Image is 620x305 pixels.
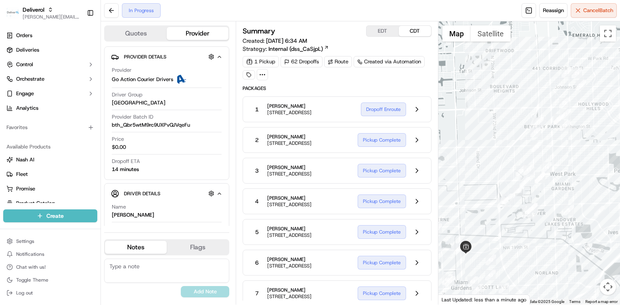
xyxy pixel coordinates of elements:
span: Deliveries [16,46,39,54]
span: Settings [16,238,34,244]
a: Terms (opens in new tab) [569,299,580,304]
a: Created via Automation [354,56,425,67]
button: Reassign [539,3,568,18]
span: [DATE] 6:34 AM [266,37,307,44]
div: Last Updated: less than a minute ago [438,295,530,305]
span: Nash AI [16,156,34,163]
span: [PERSON_NAME] [267,226,312,232]
div: 23 [561,67,572,77]
div: Favorites [3,121,97,134]
span: 2 [255,136,259,144]
button: Promise [3,182,97,195]
span: [STREET_ADDRESS] [267,109,312,116]
span: 5 [255,228,259,236]
span: [STREET_ADDRESS] [267,263,312,269]
div: 4 [594,206,605,216]
span: Orders [16,32,32,39]
button: Driver Details [111,187,222,200]
span: Fleet [16,171,28,178]
div: 11 [524,165,534,175]
span: Driver Details [124,190,160,197]
div: 22 [559,98,570,108]
button: EDT [367,26,399,36]
div: [PERSON_NAME] [112,211,154,219]
div: 38 [589,292,599,303]
div: 60 [442,274,452,285]
span: 4 [255,197,259,205]
span: Driver Group [112,91,142,98]
button: Provider Details [111,50,222,63]
span: [PERSON_NAME] [267,256,312,263]
span: Cancel Batch [583,7,613,14]
div: 20 [553,114,564,124]
span: Internal (dss_CaSjpL) [268,45,323,53]
a: Nash AI [6,156,94,163]
div: 8 [513,186,524,196]
img: Google [440,294,467,305]
a: Open this area in Google Maps (opens a new window) [440,294,467,305]
span: Notifications [16,251,44,257]
div: 62 [454,244,464,255]
span: Create [46,212,64,220]
span: Reassign [543,7,564,14]
button: CDT [399,26,431,36]
span: Control [16,61,33,68]
span: Phone Number [112,226,147,233]
button: Flags [167,241,228,254]
span: [STREET_ADDRESS] [267,293,312,300]
a: Route [324,56,352,67]
span: Dropoff ETA [112,158,140,165]
div: 14 [541,162,552,173]
button: Toggle fullscreen view [600,25,616,42]
a: Analytics [3,102,97,115]
a: Internal (dss_CaSjpL) [268,45,329,53]
span: [STREET_ADDRESS] [267,171,312,177]
span: Price [112,136,124,143]
div: 18 [559,120,570,131]
button: Provider [167,27,228,40]
span: Orchestrate [16,75,44,83]
div: 3 [527,203,537,214]
span: 1 [255,105,259,113]
div: 13 [535,172,545,183]
a: Product Catalog [6,200,94,207]
span: [STREET_ADDRESS] [267,140,312,146]
span: Created: [243,37,307,45]
button: Show street map [442,25,471,42]
div: 6 [497,197,508,208]
div: 10 [516,165,526,176]
span: Packages [243,85,431,92]
div: 9 [519,177,530,187]
span: Go Action Courier Drivers [112,76,173,83]
span: Provider [112,67,132,74]
div: 61 [444,276,455,286]
span: [GEOGRAPHIC_DATA] [112,99,165,107]
h3: Summary [243,27,275,35]
span: $0.00 [112,144,126,151]
span: Engage [16,90,34,97]
span: Product Catalog [16,200,55,207]
div: 42 [486,255,496,265]
div: 25 [576,80,586,90]
span: Deliverol [23,6,44,14]
button: Nash AI [3,153,97,166]
div: Available Products [3,140,97,153]
span: Toggle Theme [16,277,48,283]
span: Provider Details [124,54,166,60]
span: [PERSON_NAME] [267,164,312,171]
img: ActionCourier.png [176,75,186,84]
button: [PERSON_NAME][EMAIL_ADDRESS][PERSON_NAME][DOMAIN_NAME] [23,14,80,20]
div: 45 [472,284,483,295]
span: [STREET_ADDRESS] [267,232,312,238]
span: [PERSON_NAME] [267,103,312,109]
button: Orchestrate [3,73,97,86]
span: Name [112,203,126,211]
button: CancelBatch [571,3,617,18]
div: 43 [485,270,496,280]
button: Fleet [3,168,97,181]
span: Provider Batch ID [112,113,153,121]
button: Notifications [3,249,97,260]
span: 3 [255,167,259,175]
